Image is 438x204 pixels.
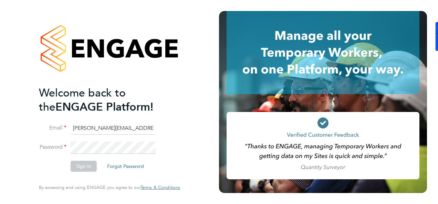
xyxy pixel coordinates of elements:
[102,161,149,172] button: Forgot Password
[39,86,173,114] h2: ENGAGE Platform!
[71,161,97,172] button: Sign In
[39,124,66,132] label: Email
[140,185,180,190] a: Terms & Conditions
[71,122,156,135] input: Enter your work email...
[39,144,66,151] label: Password
[39,184,180,190] span: By accessing and using ENGAGE you agree to our
[39,86,126,114] span: Welcome back to the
